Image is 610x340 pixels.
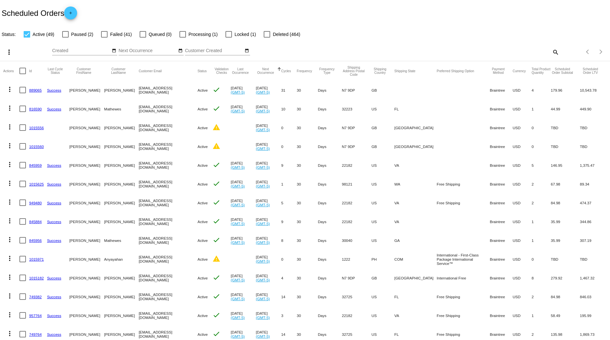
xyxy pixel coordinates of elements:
[532,193,551,212] mat-cell: 2
[231,175,256,193] mat-cell: [DATE]
[532,118,551,137] mat-cell: 0
[178,48,183,53] mat-icon: date_range
[139,118,198,137] mat-cell: [EMAIL_ADDRESS][DOMAIN_NAME]
[256,259,270,263] a: (GMT-5)
[512,231,532,250] mat-cell: USD
[490,193,513,212] mat-cell: Braintree
[256,240,270,244] a: (GMT-5)
[231,67,250,74] button: Change sorting for LastOccurrenceUtc
[342,268,372,287] mat-cell: N7 9DP
[281,306,297,325] mat-cell: 3
[532,250,551,268] mat-cell: 0
[231,268,256,287] mat-cell: [DATE]
[281,69,291,73] button: Change sorting for Cycles
[29,220,42,224] a: 845884
[104,67,133,74] button: Change sorting for CustomerLastName
[139,99,198,118] mat-cell: [EMAIL_ADDRESS][DOMAIN_NAME]
[256,297,270,301] a: (GMT-5)
[47,88,61,92] a: Success
[342,287,372,306] mat-cell: 32725
[342,306,372,325] mat-cell: 22182
[512,156,532,175] mat-cell: USD
[5,48,13,56] mat-icon: more_vert
[512,118,532,137] mat-cell: USD
[437,287,490,306] mat-cell: Free Shipping
[580,212,607,231] mat-cell: 344.86
[437,268,490,287] mat-cell: International Free
[297,99,318,118] mat-cell: 30
[318,137,342,156] mat-cell: Days
[551,137,580,156] mat-cell: TBD
[256,175,281,193] mat-cell: [DATE]
[372,268,395,287] mat-cell: GB
[372,175,395,193] mat-cell: US
[318,250,342,268] mat-cell: Days
[372,193,395,212] mat-cell: US
[231,193,256,212] mat-cell: [DATE]
[532,306,551,325] mat-cell: 1
[318,268,342,287] mat-cell: Days
[231,297,245,301] a: (GMT-5)
[490,306,513,325] mat-cell: Braintree
[318,212,342,231] mat-cell: Days
[297,137,318,156] mat-cell: 30
[580,193,607,212] mat-cell: 474.37
[342,66,366,76] button: Change sorting for ShippingPostcode
[372,287,395,306] mat-cell: US
[580,306,607,325] mat-cell: 195.99
[231,90,245,94] a: (GMT-5)
[490,67,507,74] button: Change sorting for PaymentMethod.Type
[139,231,198,250] mat-cell: [EMAIL_ADDRESS][DOMAIN_NAME]
[551,212,580,231] mat-cell: 35.99
[256,165,270,169] a: (GMT-5)
[512,137,532,156] mat-cell: USD
[318,175,342,193] mat-cell: Days
[6,179,14,187] mat-icon: more_vert
[69,175,104,193] mat-cell: [PERSON_NAME]
[281,231,297,250] mat-cell: 8
[281,81,297,99] mat-cell: 31
[394,118,437,137] mat-cell: [GEOGRAPHIC_DATA]
[551,118,580,137] mat-cell: TBD
[580,231,607,250] mat-cell: 307.19
[532,99,551,118] mat-cell: 1
[512,193,532,212] mat-cell: USD
[512,287,532,306] mat-cell: USD
[281,250,297,268] mat-cell: 0
[256,231,281,250] mat-cell: [DATE]
[231,306,256,325] mat-cell: [DATE]
[372,137,395,156] mat-cell: GB
[256,81,281,99] mat-cell: [DATE]
[342,137,372,156] mat-cell: N7 9DP
[29,276,44,280] a: 1015182
[47,276,61,280] a: Success
[139,81,198,99] mat-cell: [EMAIL_ADDRESS][DOMAIN_NAME]
[297,287,318,306] mat-cell: 30
[437,250,490,268] mat-cell: International - First-Class Package International Service™
[231,221,245,226] a: (GMT-5)
[437,306,490,325] mat-cell: Free Shipping
[551,175,580,193] mat-cell: 67.98
[6,311,14,319] mat-icon: more_vert
[69,67,98,74] button: Change sorting for CustomerFirstName
[281,99,297,118] mat-cell: 10
[318,306,342,325] mat-cell: Days
[437,175,490,193] mat-cell: Free Shipping
[551,287,580,306] mat-cell: 84.98
[104,231,139,250] mat-cell: Mathewes
[29,238,42,243] a: 845956
[256,137,281,156] mat-cell: [DATE]
[532,231,551,250] mat-cell: 1
[297,231,318,250] mat-cell: 30
[437,193,490,212] mat-cell: Free Shipping
[47,107,61,111] a: Success
[112,48,116,53] mat-icon: date_range
[29,69,32,73] button: Change sorting for Id
[551,231,580,250] mat-cell: 35.99
[47,163,61,167] a: Success
[551,99,580,118] mat-cell: 44.99
[104,99,139,118] mat-cell: Mathewes
[342,118,372,137] mat-cell: N7 9DP
[6,142,14,150] mat-icon: more_vert
[532,287,551,306] mat-cell: 2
